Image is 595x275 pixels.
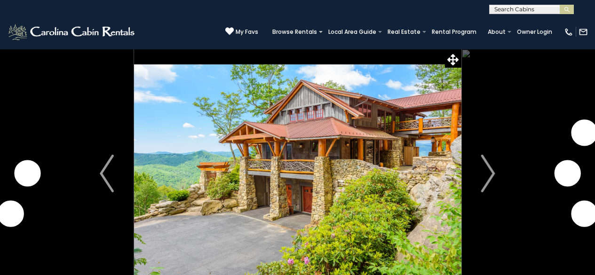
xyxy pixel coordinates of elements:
img: White-1-2.png [7,23,137,41]
span: My Favs [236,28,258,36]
a: My Favs [225,27,258,37]
img: arrow [100,155,114,192]
img: mail-regular-white.png [579,27,588,37]
img: arrow [481,155,495,192]
img: phone-regular-white.png [564,27,573,37]
a: About [483,25,510,39]
a: Local Area Guide [324,25,381,39]
a: Browse Rentals [268,25,322,39]
a: Owner Login [512,25,557,39]
a: Real Estate [383,25,425,39]
a: Rental Program [427,25,481,39]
